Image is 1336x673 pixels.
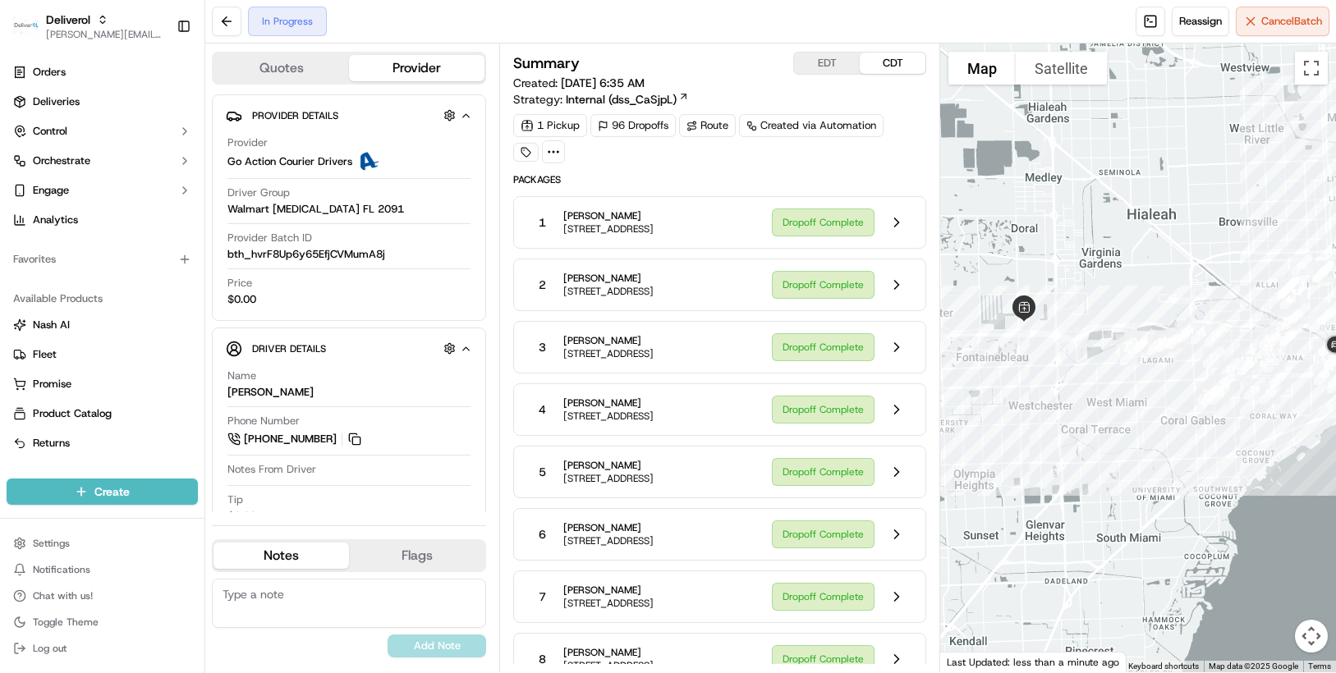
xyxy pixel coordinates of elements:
[7,371,198,397] button: Promise
[563,285,654,298] span: [STREET_ADDRESS]
[7,611,198,634] button: Toggle Theme
[539,339,546,355] span: 3
[227,385,314,400] div: [PERSON_NAME]
[563,209,654,222] span: [PERSON_NAME]
[7,246,198,272] div: Favorites
[7,207,198,233] a: Analytics
[155,367,264,383] span: API Documentation
[227,292,256,307] span: $0.00
[33,300,46,313] img: 1736555255976-a54dd68f-1ca7-489b-9aae-adbdc363a1c4
[94,483,130,500] span: Create
[33,318,70,332] span: Nash AI
[1236,7,1329,36] button: CancelBatch
[7,59,198,85] a: Orders
[10,360,132,390] a: 📗Knowledge Base
[7,478,198,505] button: Create
[1209,662,1298,671] span: Map data ©2025 Google
[1128,324,1163,359] div: 4
[33,367,126,383] span: Knowledge Base
[1184,316,1219,350] div: 15
[1214,351,1248,386] div: 21
[227,154,352,169] span: Go Action Courier Drivers
[46,11,90,28] button: Deliverol
[46,28,163,41] span: [PERSON_NAME][EMAIL_ADDRESS][PERSON_NAME][DOMAIN_NAME]
[7,532,198,555] button: Settings
[7,312,198,338] button: Nash AI
[51,299,133,312] span: [PERSON_NAME]
[16,369,30,382] div: 📗
[1228,342,1262,377] div: 18
[227,185,290,200] span: Driver Group
[539,526,546,543] span: 6
[145,254,192,268] span: 10:08 AM
[563,472,654,485] span: [STREET_ADDRESS]
[563,347,654,360] span: [STREET_ADDRESS]
[563,396,654,410] span: [PERSON_NAME]
[13,347,191,362] a: Fleet
[1275,301,1310,336] div: 40
[1168,315,1202,350] div: 13
[1207,367,1242,401] div: 22
[679,114,736,137] a: Route
[1251,331,1285,365] div: 34
[33,406,112,421] span: Product Catalog
[563,272,654,285] span: [PERSON_NAME]
[227,462,316,477] span: Notes From Driver
[563,222,654,236] span: [STREET_ADDRESS]
[1126,325,1160,359] div: 6
[34,157,64,186] img: 3776934990710_d1fed792ec724c72f789_72.jpg
[13,406,191,421] a: Product Catalog
[739,114,884,137] a: Created via Automation
[1201,371,1236,405] div: 23
[7,401,198,427] button: Product Catalog
[33,589,93,602] span: Chat with us!
[1128,661,1199,672] button: Keyboard shortcuts
[33,124,67,139] span: Control
[227,414,300,428] span: Phone Number
[227,276,252,291] span: Price
[1295,620,1328,652] button: Map camera controls
[1142,324,1177,359] div: 8
[16,157,46,186] img: 1736555255976-a54dd68f-1ca7-489b-9aae-adbdc363a1c4
[349,55,484,81] button: Provider
[539,464,546,480] span: 5
[7,558,198,581] button: Notifications
[136,299,142,312] span: •
[7,584,198,607] button: Chat with us!
[539,401,546,418] span: 4
[33,255,46,268] img: 1736555255976-a54dd68f-1ca7-489b-9aae-adbdc363a1c4
[563,534,654,547] span: [STREET_ADDRESS]
[1179,14,1222,29] span: Reassign
[1141,327,1175,362] div: 7
[227,135,268,150] span: Provider
[1172,314,1206,348] div: 14
[539,277,546,293] span: 2
[255,210,299,230] button: See all
[563,459,654,472] span: [PERSON_NAME]
[561,76,645,90] span: [DATE] 6:35 AM
[252,109,338,122] span: Provider Details
[1253,376,1288,410] div: 30
[1150,323,1184,358] div: 10
[1198,374,1233,409] div: 27
[1109,327,1144,362] div: 1
[539,214,546,231] span: 1
[7,7,170,46] button: DeliverolDeliverol[PERSON_NAME][EMAIL_ADDRESS][PERSON_NAME][DOMAIN_NAME]
[1198,318,1233,352] div: 16
[948,52,1016,85] button: Show street map
[16,283,43,309] img: Jeff Sasse
[1016,52,1107,85] button: Show satellite imagery
[1196,340,1231,374] div: 17
[279,162,299,181] button: Start new chat
[7,118,198,144] button: Control
[13,377,191,391] a: Promise
[1237,372,1272,406] div: 29
[227,202,404,217] span: Walmart [MEDICAL_DATA] FL 2091
[51,254,133,268] span: [PERSON_NAME]
[33,377,71,391] span: Promise
[227,492,243,507] span: Tip
[7,286,198,312] div: Available Products
[539,588,546,605] span: 7
[227,247,385,262] span: bth_hvrF8Up6y65EfjCVMumA8j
